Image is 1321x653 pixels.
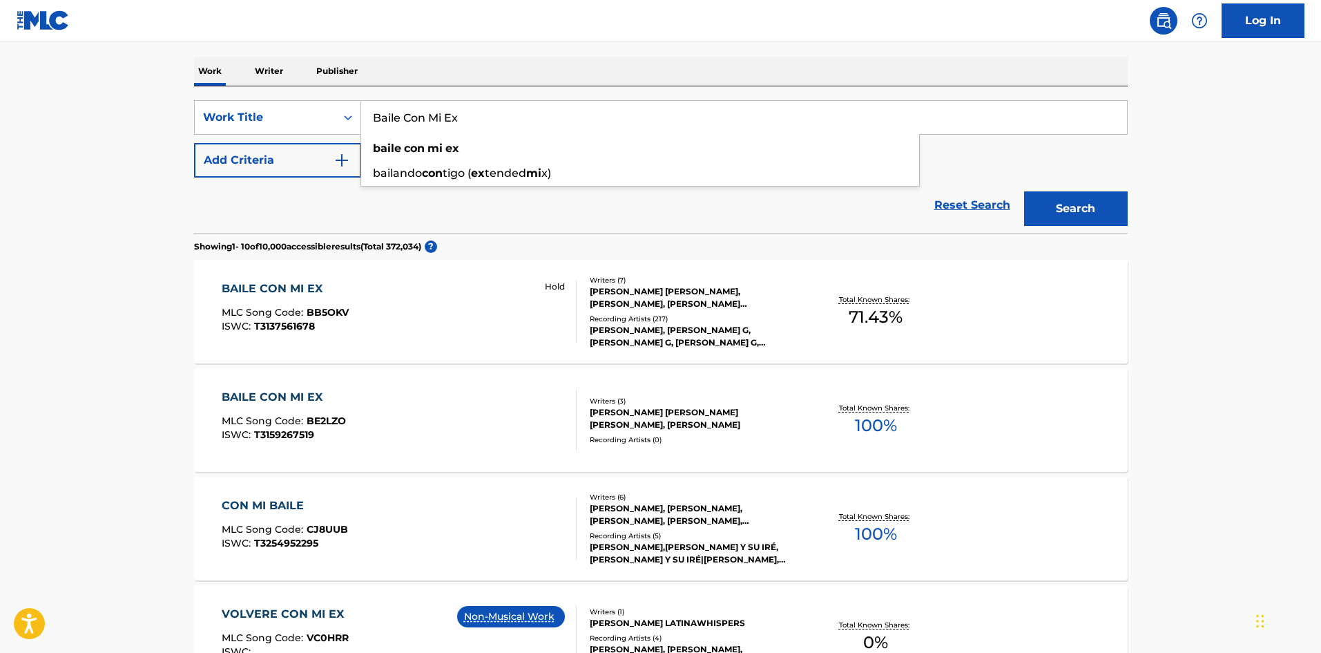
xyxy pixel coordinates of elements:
[222,415,307,427] span: MLC Song Code :
[1252,587,1321,653] iframe: Chat Widget
[590,406,798,431] div: [PERSON_NAME] [PERSON_NAME] [PERSON_NAME], [PERSON_NAME]
[485,167,526,180] span: tended
[194,477,1128,580] a: CON MI BAILEMLC Song Code:CJ8UUBISWC:T3254952295Writers (6)[PERSON_NAME], [PERSON_NAME], [PERSON_...
[839,511,913,522] p: Total Known Shares:
[590,617,798,630] div: [PERSON_NAME] LATINAWHISPERS
[541,167,551,180] span: x)
[464,609,558,624] p: Non-Musical Work
[855,413,897,438] span: 100 %
[590,633,798,643] div: Recording Artists ( 4 )
[404,142,425,155] strong: con
[839,403,913,413] p: Total Known Shares:
[590,492,798,502] div: Writers ( 6 )
[203,109,327,126] div: Work Title
[307,523,348,536] span: CJ8UUB
[373,167,422,180] span: bailando
[254,320,315,332] span: T3137561678
[427,142,443,155] strong: mi
[307,632,349,644] span: VC0HRR
[590,541,798,566] div: [PERSON_NAME],[PERSON_NAME] Y SU IRÉ, [PERSON_NAME] Y SU IRÉ|[PERSON_NAME], [PERSON_NAME]|REY Y S...
[590,285,798,310] div: [PERSON_NAME] [PERSON_NAME], [PERSON_NAME], [PERSON_NAME] [PERSON_NAME] [PERSON_NAME] [PERSON_NAM...
[194,143,361,178] button: Add Criteria
[254,428,314,441] span: T3159267519
[425,240,437,253] span: ?
[251,57,287,86] p: Writer
[222,428,254,441] span: ISWC :
[194,260,1128,363] a: BAILE CON MI EXMLC Song Code:BB5OKVISWC:T3137561678 HoldWriters (7)[PERSON_NAME] [PERSON_NAME], [...
[590,275,798,285] div: Writers ( 7 )
[927,190,1017,220] a: Reset Search
[590,314,798,324] div: Recording Artists ( 217 )
[194,368,1128,472] a: BAILE CON MI EXMLC Song Code:BE2LZOISWC:T3159267519Writers (3)[PERSON_NAME] [PERSON_NAME] [PERSON...
[445,142,459,155] strong: ex
[194,57,226,86] p: Work
[855,522,897,547] span: 100 %
[222,306,307,319] span: MLC Song Code :
[839,294,913,305] p: Total Known Shares:
[222,498,348,514] div: CON MI BAILE
[222,389,346,406] div: BAILE CON MI EX
[254,537,318,549] span: T3254952295
[590,531,798,541] div: Recording Artists ( 5 )
[222,606,351,623] div: VOLVERE CON MI EX
[1186,7,1213,35] div: Help
[334,152,350,169] img: 9d2ae6d4665cec9f34b9.svg
[194,240,421,253] p: Showing 1 - 10 of 10,000 accessible results (Total 372,034 )
[590,607,798,617] div: Writers ( 1 )
[1024,191,1128,226] button: Search
[471,167,485,180] strong: ex
[1155,12,1172,29] img: search
[222,320,254,332] span: ISWC :
[1222,3,1304,38] a: Log In
[1256,600,1264,642] div: Drag
[307,306,349,319] span: BB5OKV
[839,620,913,630] p: Total Known Shares:
[526,167,541,180] strong: mi
[590,435,798,445] div: Recording Artists ( 0 )
[17,10,70,30] img: MLC Logo
[443,167,471,180] span: tigo (
[222,632,307,644] span: MLC Song Code :
[373,142,401,155] strong: baile
[194,100,1128,233] form: Search Form
[590,396,798,406] div: Writers ( 3 )
[1191,12,1208,29] img: help
[590,324,798,349] div: [PERSON_NAME], [PERSON_NAME] G, [PERSON_NAME] G, [PERSON_NAME] G, [PERSON_NAME] G
[1150,7,1177,35] a: Public Search
[222,523,307,536] span: MLC Song Code :
[545,281,565,293] p: Hold
[590,502,798,527] div: [PERSON_NAME], [PERSON_NAME], [PERSON_NAME], [PERSON_NAME], [PERSON_NAME]
[222,281,349,297] div: BAILE CON MI EX
[307,415,346,427] span: BE2LZO
[849,305,903,330] span: 71.43 %
[222,537,254,549] span: ISWC :
[422,167,443,180] strong: con
[312,57,362,86] p: Publisher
